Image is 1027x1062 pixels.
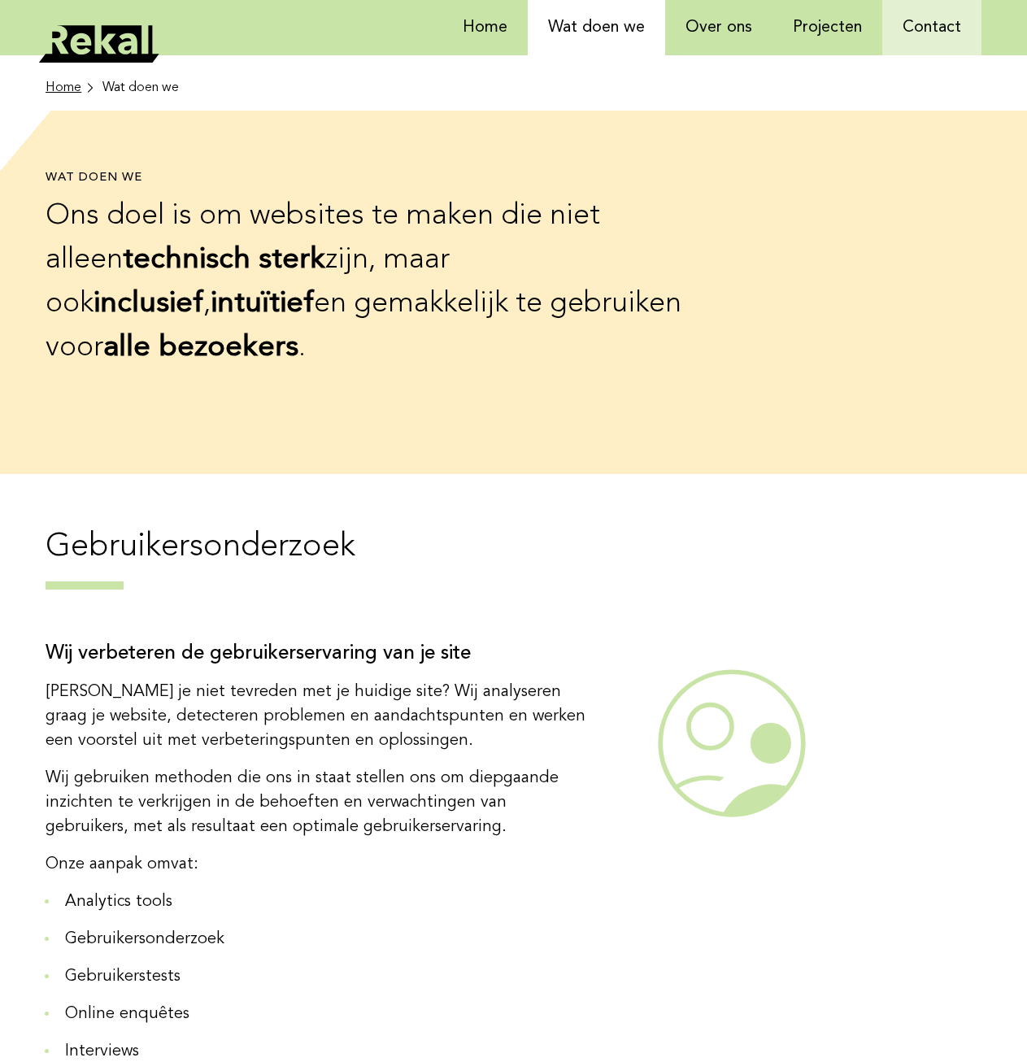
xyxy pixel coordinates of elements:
[46,526,981,590] h3: Gebruikersonderzoek
[123,246,325,275] b: technisch sterk
[46,78,96,98] a: Home
[46,78,81,98] span: Home
[103,333,298,363] b: alle bezoekers
[46,642,591,667] h4: Wij verbeteren de gebruikerservaring van je site
[59,964,591,989] li: Gebruikerstests
[46,852,591,877] p: Onze aanpak omvat:
[59,927,591,951] li: Gebruikersonderzoek
[46,766,591,839] p: Wij gebruiken methoden die ons in staat stellen ons om diepgaande inzichten te verkrijgen in de b...
[102,78,179,98] li: Wat doen we
[46,680,591,753] p: [PERSON_NAME] je niet tevreden met je huidige site? Wij analyseren graag je website, detecteren p...
[59,1002,591,1026] li: Online enquêtes
[46,171,710,186] h1: Wat doen we
[94,289,203,319] b: inclusief
[46,194,710,370] p: Ons doel is om websites te maken die niet alleen zijn, maar ook , en gemakkelijk te gebruiken voor .
[211,289,314,319] b: intuïtief
[59,890,591,914] li: Analytics tools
